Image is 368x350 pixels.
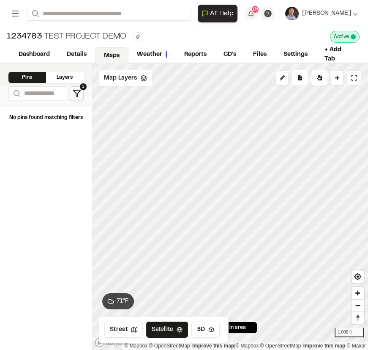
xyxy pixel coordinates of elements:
[311,70,327,85] div: Import Pins into your project
[133,32,142,41] button: Edit Tags
[252,6,258,13] span: 19
[352,311,364,324] button: Reset bearing to north
[198,5,237,22] button: Open AI Assistant
[192,343,234,349] a: Map feedback
[292,70,308,85] div: No pins available to export
[92,63,368,350] canvas: Map
[8,86,24,100] button: Search
[149,343,190,349] a: OpenStreetMap
[27,7,42,21] button: Search
[176,47,215,63] a: Reports
[10,47,58,63] a: Dashboard
[46,72,84,83] div: Layers
[244,7,258,20] button: 19
[7,30,42,43] span: 1234783
[215,47,245,63] a: CD's
[128,47,176,63] a: Weather
[352,299,364,311] button: Zoom out
[198,5,241,22] div: Open AI Assistant
[117,297,129,306] span: 71 ° F
[330,31,360,43] div: This project is active and counting against your active project count.
[285,7,299,20] img: User
[102,293,134,309] button: 71°F
[346,343,366,349] a: Maxar
[104,74,137,83] span: Map Layers
[285,7,358,20] button: [PERSON_NAME]
[316,47,358,63] a: + Add Tab
[8,72,46,83] div: Pins
[210,8,234,19] span: AI Help
[95,47,128,63] a: Maps
[352,287,364,299] button: Zoom in
[275,47,316,63] a: Settings
[191,322,220,338] button: 3D
[302,9,351,18] span: [PERSON_NAME]
[335,328,364,337] div: 1,000 ft
[166,51,167,58] img: precipai.png
[334,33,349,41] span: Active
[70,86,83,100] button: 1
[352,270,364,283] button: Find my location
[214,324,246,331] span: 0 pins in area
[124,343,147,349] a: Mapbox
[352,312,364,324] span: Reset bearing to north
[9,116,83,120] span: No pins found matching filters
[95,338,132,347] a: Mapbox logo
[351,34,356,39] span: This project is active and counting against your active project count.
[104,322,143,338] button: Street
[260,343,301,349] a: OpenStreetMap
[146,322,188,338] button: Satellite
[303,343,345,349] a: Improve this map
[235,343,259,349] a: Mapbox
[124,342,366,350] div: |
[80,83,87,90] span: 1
[58,47,95,63] a: Details
[245,47,275,63] a: Files
[7,30,126,43] div: Test Project Demo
